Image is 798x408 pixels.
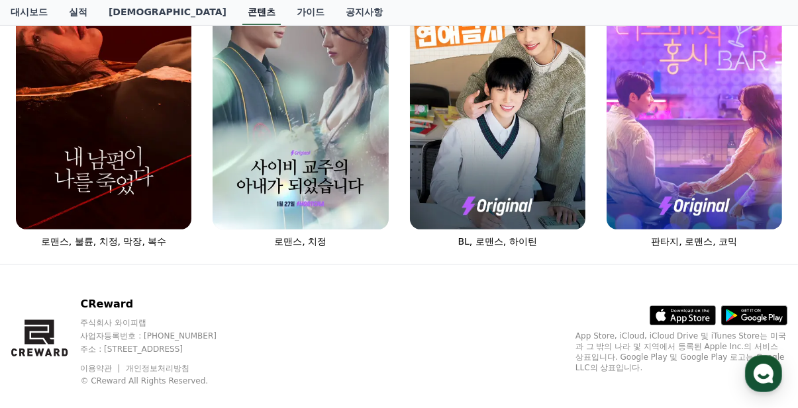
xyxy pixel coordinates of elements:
[80,344,242,354] p: 주소 : [STREET_ADDRESS]
[171,298,254,331] a: 설정
[121,319,137,329] span: 대화
[80,376,242,386] p: © CReward All Rights Reserved.
[42,318,50,329] span: 홈
[205,318,221,329] span: 설정
[274,236,326,247] span: 로맨스, 치정
[575,331,787,373] p: App Store, iCloud, iCloud Drive 및 iTunes Store는 미국과 그 밖의 나라 및 지역에서 등록된 Apple Inc.의 서비스 상표입니다. Goo...
[80,331,242,341] p: 사업자등록번호 : [PHONE_NUMBER]
[126,364,189,373] a: 개인정보처리방침
[4,298,87,331] a: 홈
[458,236,537,247] span: BL, 로맨스, 하이틴
[651,236,737,247] span: 판타지, 로맨스, 코믹
[80,364,122,373] a: 이용약관
[41,236,167,247] span: 로맨스, 불륜, 치정, 막장, 복수
[87,298,171,331] a: 대화
[80,317,242,328] p: 주식회사 와이피랩
[80,296,242,312] p: CReward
